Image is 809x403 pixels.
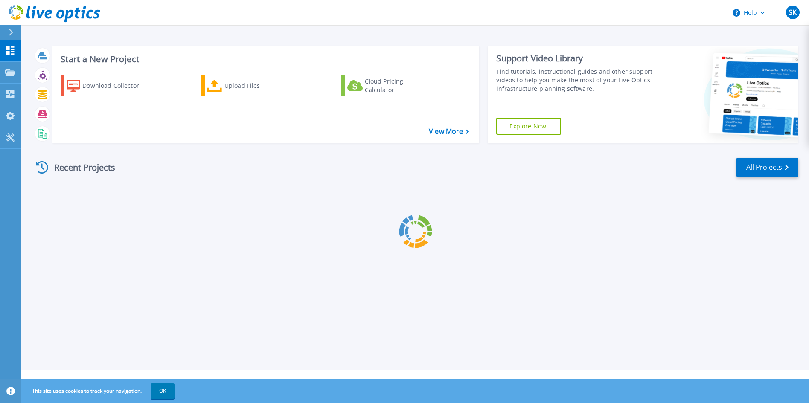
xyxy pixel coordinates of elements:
[429,128,469,136] a: View More
[736,158,798,177] a: All Projects
[151,383,175,399] button: OK
[33,157,127,178] div: Recent Projects
[365,77,433,94] div: Cloud Pricing Calculator
[789,9,797,16] span: SK
[82,77,151,94] div: Download Collector
[224,77,293,94] div: Upload Files
[496,118,561,135] a: Explore Now!
[496,67,655,93] div: Find tutorials, instructional guides and other support videos to help you make the most of your L...
[61,75,156,96] a: Download Collector
[23,383,175,399] span: This site uses cookies to track your navigation.
[341,75,437,96] a: Cloud Pricing Calculator
[61,55,469,64] h3: Start a New Project
[496,53,655,64] div: Support Video Library
[201,75,296,96] a: Upload Files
